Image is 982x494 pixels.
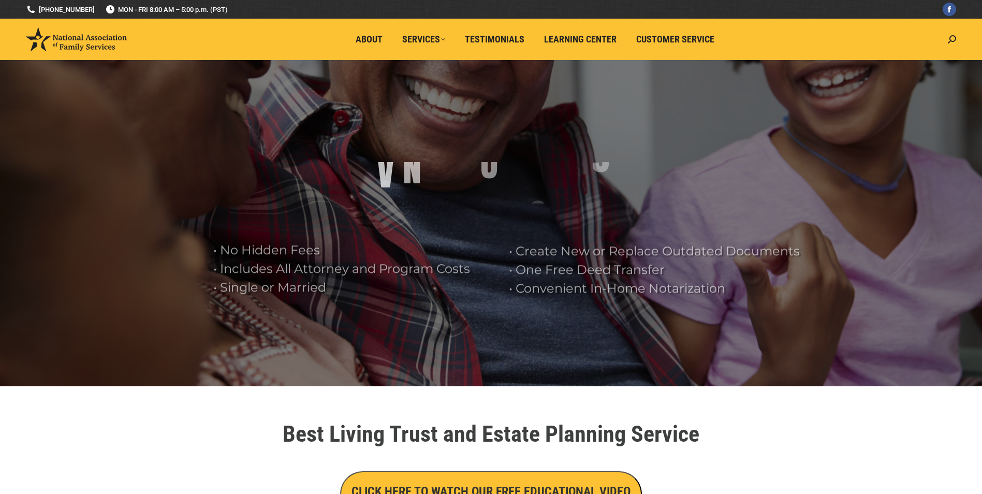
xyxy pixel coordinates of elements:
a: [PHONE_NUMBER] [26,5,95,14]
span: Services [402,34,445,45]
span: MON - FRI 8:00 AM – 5:00 p.m. (PST) [105,5,228,14]
div: V [377,151,394,193]
a: About [348,30,390,49]
a: Customer Service [629,30,722,49]
a: Learning Center [537,30,624,49]
a: Facebook page opens in new window [943,3,956,16]
span: Learning Center [544,34,617,45]
img: National Association of Family Services [26,27,127,51]
div: 9 [591,136,610,177]
h1: Best Living Trust and Estate Planning Service [201,423,781,445]
div: N [403,147,421,188]
span: About [356,34,383,45]
span: Customer Service [636,34,714,45]
span: Testimonials [465,34,524,45]
a: Testimonials [458,30,532,49]
rs-layer: • Create New or Replace Outdated Documents • One Free Deed Transfer • Convenient In-Home Notariza... [509,242,809,298]
div: U [480,142,498,183]
div: S [530,197,547,238]
rs-layer: • No Hidden Fees • Includes All Attorney and Program Costs • Single or Married [213,241,496,297]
